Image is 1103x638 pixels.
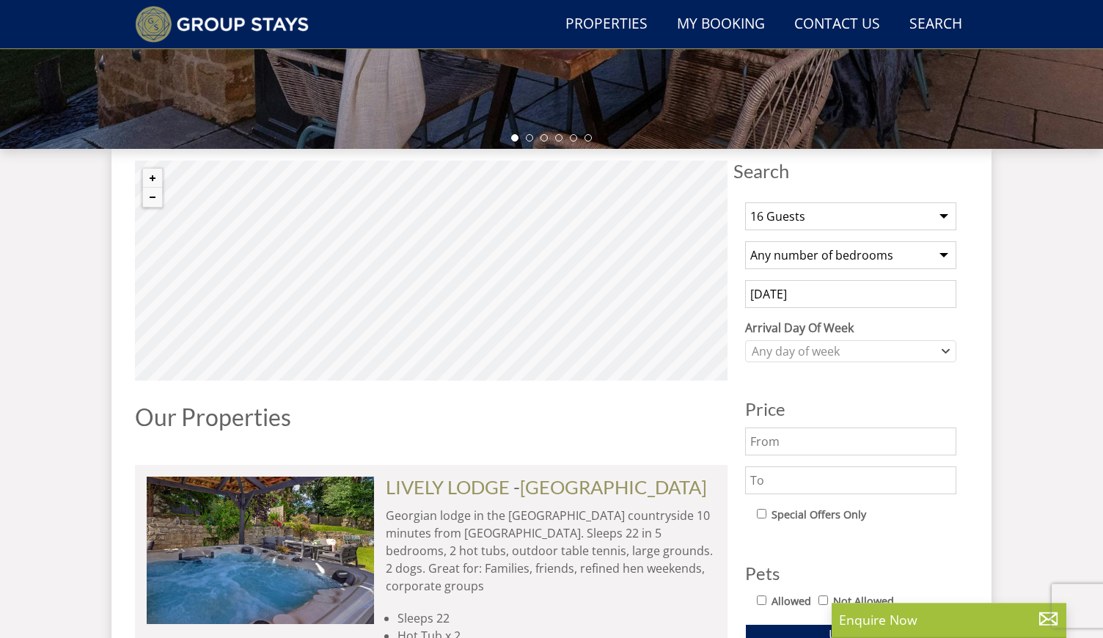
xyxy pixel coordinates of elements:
[772,507,866,523] label: Special Offers Only
[147,477,374,623] img: lively-lodge-holiday-home-somerset-sleeps-19.original.jpg
[135,161,728,381] canvas: Map
[671,8,771,41] a: My Booking
[135,404,728,430] h1: Our Properties
[513,476,707,498] span: -
[135,6,309,43] img: Group Stays
[788,8,886,41] a: Contact Us
[745,340,956,362] div: Combobox
[386,507,716,595] p: Georgian lodge in the [GEOGRAPHIC_DATA] countryside 10 minutes from [GEOGRAPHIC_DATA]. Sleeps 22 ...
[748,343,938,359] div: Any day of week
[745,400,956,419] h3: Price
[143,169,162,188] button: Zoom in
[745,280,956,308] input: Arrival Date
[143,188,162,207] button: Zoom out
[386,476,510,498] a: LIVELY LODGE
[833,593,894,609] label: Not Allowed
[772,593,811,609] label: Allowed
[745,319,956,337] label: Arrival Day Of Week
[904,8,968,41] a: Search
[745,428,956,455] input: From
[733,161,968,181] span: Search
[520,476,707,498] a: [GEOGRAPHIC_DATA]
[745,564,956,583] h3: Pets
[397,609,716,627] li: Sleeps 22
[839,610,1059,629] p: Enquire Now
[745,466,956,494] input: To
[560,8,653,41] a: Properties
